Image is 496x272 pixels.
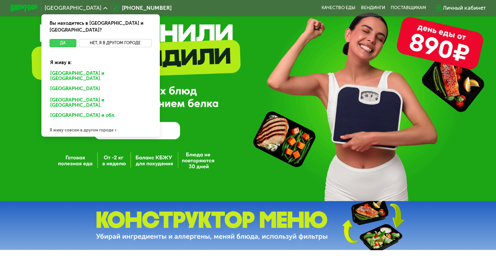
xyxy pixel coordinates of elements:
[111,4,172,12] a: [PHONE_NUMBER]
[361,5,385,11] a: Вендинги
[45,111,153,122] div: [GEOGRAPHIC_DATA] и обл.
[391,5,426,11] div: поставщикам
[79,39,152,47] button: Нет, я в другом городе
[322,5,355,11] a: Качество еды
[45,69,156,83] div: [GEOGRAPHIC_DATA] и [GEOGRAPHIC_DATA].
[41,14,160,39] div: Вы находитесь в [GEOGRAPHIC_DATA] и [GEOGRAPHIC_DATA]?
[50,39,76,47] button: Да
[45,96,156,110] div: [GEOGRAPHIC_DATA] и [GEOGRAPHIC_DATA].
[41,123,160,137] div: Я живу совсем в другом городе
[45,5,101,11] span: [GEOGRAPHIC_DATA]
[45,84,153,95] div: [GEOGRAPHIC_DATA]
[443,4,486,12] div: Личный кабинет
[45,54,156,66] div: Я живу в:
